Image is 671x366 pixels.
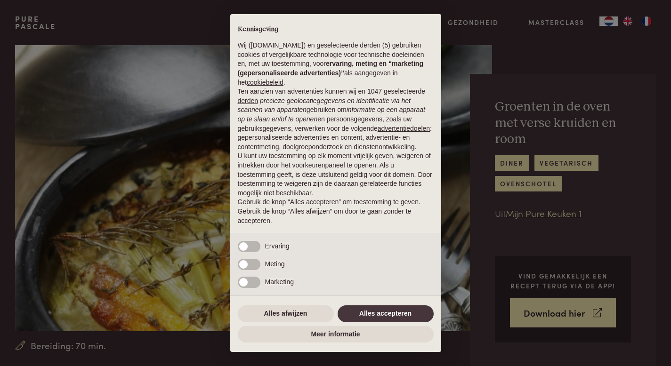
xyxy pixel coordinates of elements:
[238,326,434,343] button: Meer informatie
[238,87,434,151] p: Ten aanzien van advertenties kunnen wij en 1047 geselecteerde gebruiken om en persoonsgegevens, z...
[238,97,411,114] em: precieze geolocatiegegevens en identificatie via het scannen van apparaten
[238,198,434,225] p: Gebruik de knop “Alles accepteren” om toestemming te geven. Gebruik de knop “Alles afwijzen” om d...
[238,41,434,87] p: Wij ([DOMAIN_NAME]) en geselecteerde derden (5) gebruiken cookies of vergelijkbare technologie vo...
[265,242,290,250] span: Ervaring
[378,124,430,134] button: advertentiedoelen
[238,106,426,123] em: informatie op een apparaat op te slaan en/of te openen
[238,60,423,77] strong: ervaring, meting en “marketing (gepersonaliseerde advertenties)”
[265,278,294,286] span: Marketing
[238,305,334,322] button: Alles afwijzen
[265,260,285,268] span: Meting
[338,305,434,322] button: Alles accepteren
[247,79,283,86] a: cookiebeleid
[238,25,434,34] h2: Kennisgeving
[238,151,434,198] p: U kunt uw toestemming op elk moment vrijelijk geven, weigeren of intrekken door het voorkeurenpan...
[238,96,259,106] button: derden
